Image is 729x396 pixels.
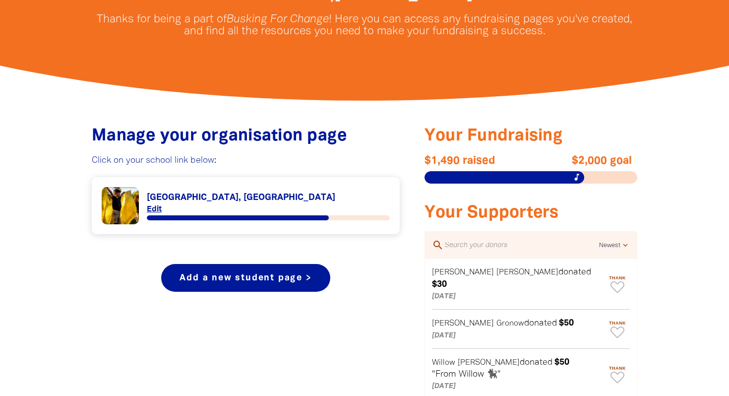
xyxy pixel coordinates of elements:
span: Thank [605,275,630,280]
em: [PERSON_NAME] [432,269,494,276]
a: Add a new student page > [161,264,330,292]
span: Your Fundraising [425,129,563,144]
input: Search your donors [444,239,599,252]
p: "From Willow 🐈‍⬛" [432,369,603,381]
em: $50 [554,358,569,366]
em: [PERSON_NAME] [458,359,520,366]
button: Thank [605,271,630,297]
span: donated [524,319,557,327]
button: Thank [605,362,630,387]
span: Your Supporters [425,205,559,221]
span: Thank [605,321,630,326]
span: $2,000 goal [525,155,632,167]
span: donated [520,358,552,366]
button: Thank [605,317,630,342]
span: Manage your organisation page [92,129,347,144]
span: donated [558,268,591,276]
span: $1,490 raised [425,155,531,167]
p: [DATE] [432,381,603,393]
em: $50 [559,319,574,327]
em: Busking For Change [227,14,329,24]
p: [DATE] [432,330,603,342]
em: $30 [432,280,447,288]
div: Paginated content [102,187,390,224]
em: [PERSON_NAME] [432,320,494,327]
em: [PERSON_NAME] [496,269,558,276]
em: Willow [432,359,455,366]
i: music_note [572,173,581,182]
p: Click on your school link below: [92,155,400,167]
em: Gronow [496,320,524,327]
span: Thank [605,366,630,371]
p: Thanks for being a part of ! Here you can access any fundraising pages you've created, and find a... [97,13,632,37]
p: [DATE] [432,291,603,303]
i: search [432,239,444,251]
